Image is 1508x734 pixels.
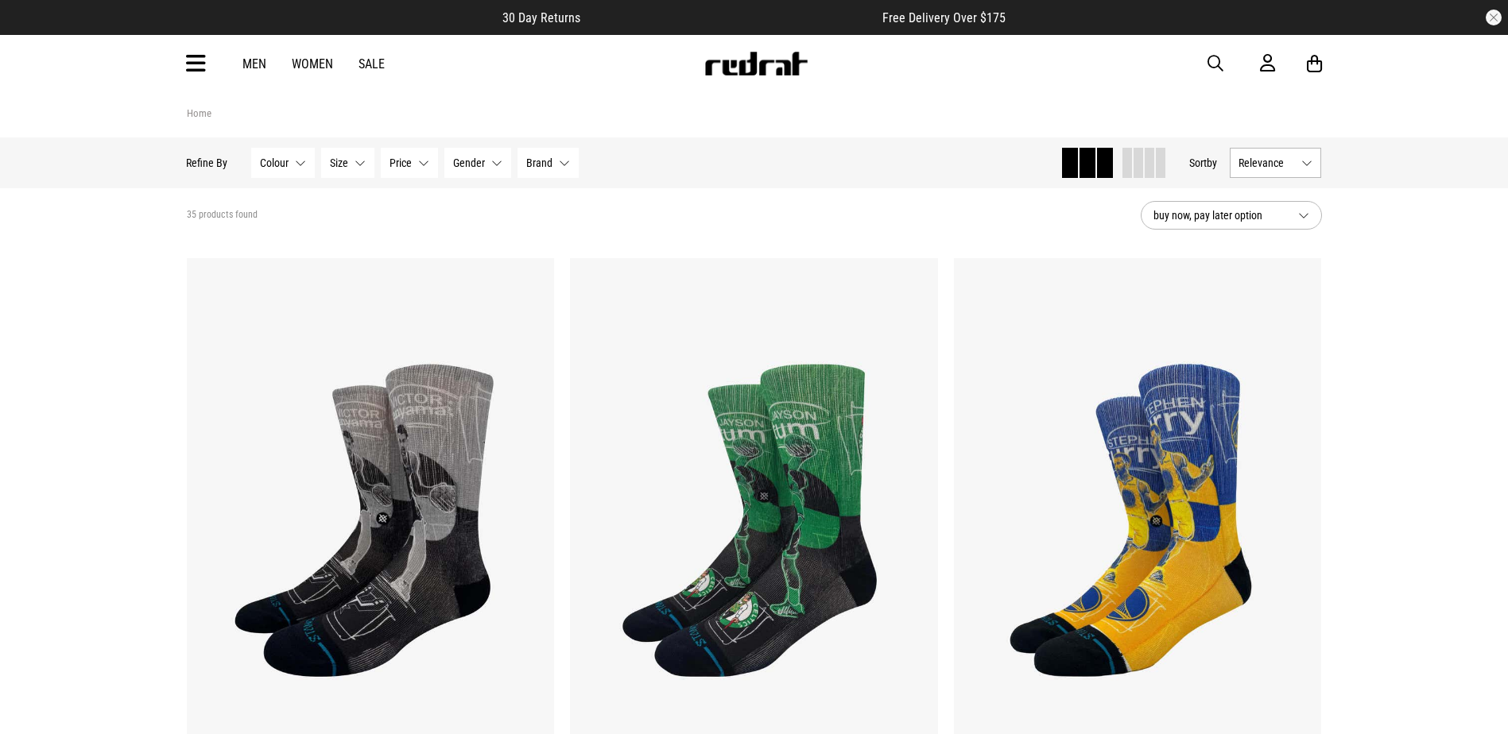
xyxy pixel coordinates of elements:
span: buy now, pay later option [1153,206,1285,225]
button: Colour [252,148,316,178]
a: Women [292,56,333,71]
span: Price [390,156,413,169]
a: Home [187,107,211,119]
button: buy now, pay later option [1141,201,1322,230]
span: Colour [261,156,289,169]
span: by [1208,156,1218,169]
button: Gender [445,148,512,178]
span: Gender [454,156,486,169]
button: Price [382,148,439,178]
span: 35 products found [187,209,258,222]
a: Sale [359,56,385,71]
button: Brand [518,148,580,178]
button: Relevance [1231,148,1322,178]
button: Size [322,148,375,178]
span: Free Delivery Over $175 [882,10,1006,25]
iframe: Customer reviews powered by Trustpilot [612,10,851,25]
a: Men [242,56,266,71]
span: 30 Day Returns [502,10,580,25]
span: Size [331,156,349,169]
img: Redrat logo [704,52,808,75]
button: Sortby [1190,153,1218,172]
span: Relevance [1239,156,1296,169]
span: Brand [527,156,553,169]
p: Refine By [187,156,228,169]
